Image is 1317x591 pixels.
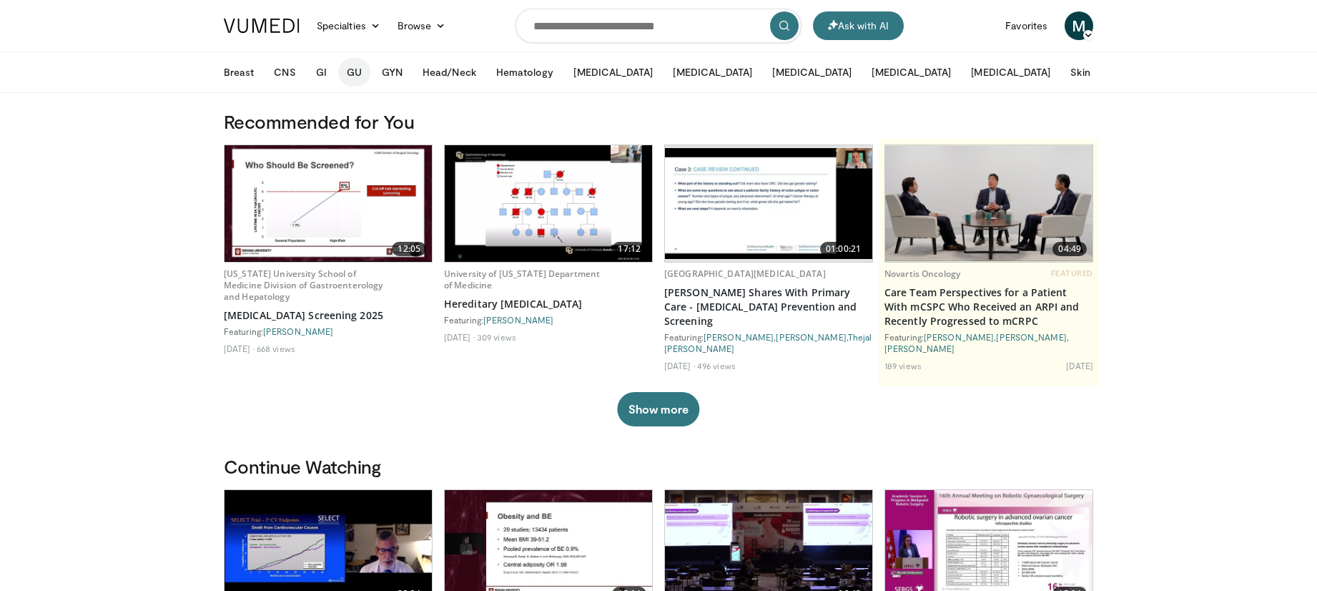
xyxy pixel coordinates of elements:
[813,11,904,40] button: Ask with AI
[664,268,826,280] a: [GEOGRAPHIC_DATA][MEDICAL_DATA]
[224,110,1093,133] h3: Recommended for You
[224,308,433,323] a: [MEDICAL_DATA] Screening 2025
[224,268,383,303] a: [US_STATE] University School of Medicine Division of Gastroenterology and Hepatology
[224,455,1093,478] h3: Continue Watching
[389,11,455,40] a: Browse
[338,58,370,87] button: GU
[225,145,432,262] img: 92e7bb93-159d-40f8-a927-22b1dfdc938f.620x360_q85_upscale.jpg
[444,314,653,326] div: Featuring:
[665,145,872,262] a: 01:00:21
[445,145,652,262] img: 55ace84a-b72b-45b8-8e47-cb8e960ade42.620x360_q85_upscale.jpg
[224,343,255,354] li: [DATE]
[996,332,1066,342] a: [PERSON_NAME]
[697,360,736,371] li: 496 views
[664,332,872,353] a: Thejal [PERSON_NAME]
[612,242,646,256] span: 17:12
[884,268,960,280] a: Novartis Oncology
[1062,58,1098,87] button: Skin
[885,146,1092,261] img: cad44f18-58c5-46ed-9b0e-fe9214b03651.jpg.620x360_q85_upscale.jpg
[392,242,426,256] span: 12:05
[664,331,873,354] div: Featuring: , ,
[1066,360,1093,371] li: [DATE]
[863,58,960,87] button: [MEDICAL_DATA]
[307,58,335,87] button: GI
[884,360,922,371] li: 189 views
[962,58,1059,87] button: [MEDICAL_DATA]
[477,331,516,343] li: 309 views
[488,58,563,87] button: Hematology
[1051,268,1093,278] span: FEATURED
[617,392,699,426] button: Show more
[444,297,653,311] a: Hereditary [MEDICAL_DATA]
[308,11,389,40] a: Specialties
[565,58,661,87] button: [MEDICAL_DATA]
[664,285,873,328] a: [PERSON_NAME] Shares With Primary Care - [MEDICAL_DATA] Prevention and Screening
[884,331,1093,354] div: Featuring: , ,
[665,148,872,259] img: 7bd06602-0219-464b-bc32-3653d176c50e.620x360_q85_upscale.jpg
[263,326,333,336] a: [PERSON_NAME]
[664,58,761,87] button: [MEDICAL_DATA]
[265,58,304,87] button: CNS
[704,332,774,342] a: [PERSON_NAME]
[373,58,411,87] button: GYN
[924,332,994,342] a: [PERSON_NAME]
[820,242,867,256] span: 01:00:21
[884,343,955,353] a: [PERSON_NAME]
[483,315,553,325] a: [PERSON_NAME]
[664,360,695,371] li: [DATE]
[885,145,1092,262] a: 04:49
[414,58,485,87] button: Head/Neck
[257,343,295,354] li: 668 views
[776,332,846,342] a: [PERSON_NAME]
[764,58,860,87] button: [MEDICAL_DATA]
[516,9,801,43] input: Search topics, interventions
[215,58,262,87] button: Breast
[444,268,600,291] a: University of [US_STATE] Department of Medicine
[997,11,1056,40] a: Favorites
[1065,11,1093,40] a: M
[1052,242,1087,256] span: 04:49
[445,145,652,262] a: 17:12
[225,145,432,262] a: 12:05
[884,285,1093,328] a: Care Team Perspectives for a Patient With mCSPC Who Received an ARPI and Recently Progressed to m...
[224,326,433,337] div: Featuring:
[224,19,300,33] img: VuMedi Logo
[444,331,475,343] li: [DATE]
